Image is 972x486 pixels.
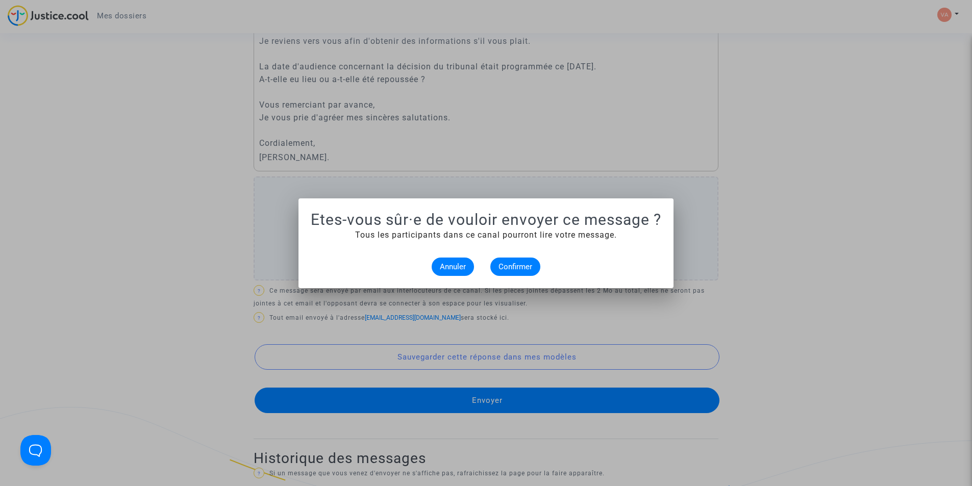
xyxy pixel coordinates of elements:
[499,262,532,271] span: Confirmer
[355,230,617,240] span: Tous les participants dans ce canal pourront lire votre message.
[20,435,51,466] iframe: Help Scout Beacon - Open
[490,258,540,276] button: Confirmer
[432,258,474,276] button: Annuler
[311,211,661,229] h1: Etes-vous sûr·e de vouloir envoyer ce message ?
[440,262,466,271] span: Annuler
